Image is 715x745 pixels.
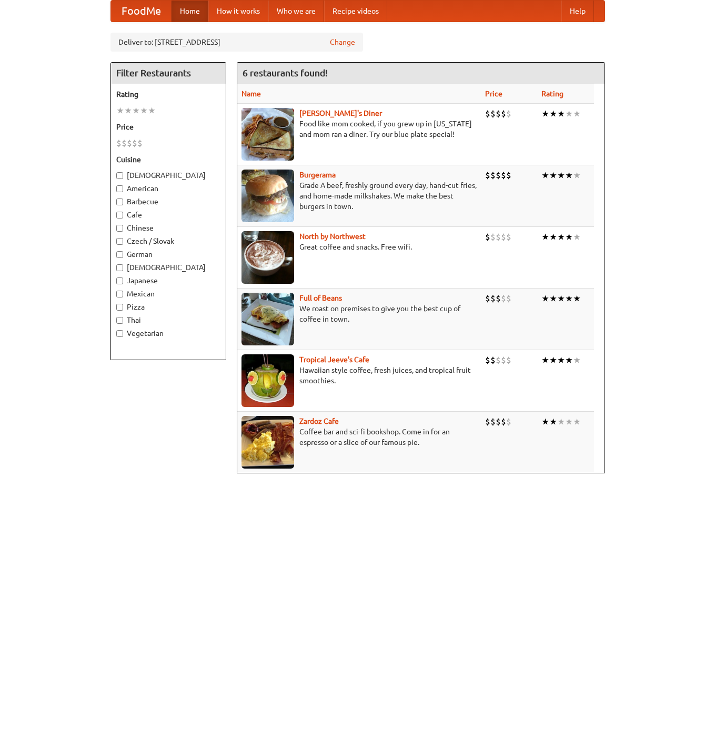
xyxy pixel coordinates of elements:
[541,108,549,120] li: ★
[299,417,339,425] a: Zardoz Cafe
[490,354,496,366] li: $
[573,108,581,120] li: ★
[116,212,123,218] input: Cafe
[496,108,501,120] li: $
[299,355,369,364] a: Tropical Jeeve's Cafe
[116,137,122,149] li: $
[116,89,220,100] h5: Rating
[565,416,573,428] li: ★
[241,242,477,252] p: Great coffee and snacks. Free wifi.
[111,63,226,84] h4: Filter Restaurants
[549,170,557,181] li: ★
[299,294,342,302] a: Full of Beans
[485,293,490,304] li: $
[116,249,220,260] label: German
[241,90,261,98] a: Name
[541,170,549,181] li: ★
[557,354,565,366] li: ★
[565,108,573,120] li: ★
[116,262,220,273] label: [DEMOGRAPHIC_DATA]
[122,137,127,149] li: $
[132,137,137,149] li: $
[496,354,501,366] li: $
[490,108,496,120] li: $
[116,198,123,205] input: Barbecue
[496,231,501,243] li: $
[549,231,557,243] li: ★
[116,238,123,245] input: Czech / Slovak
[116,251,123,258] input: German
[116,223,220,233] label: Chinese
[299,171,336,179] a: Burgerama
[565,170,573,181] li: ★
[573,293,581,304] li: ★
[116,330,123,337] input: Vegetarian
[324,1,387,22] a: Recipe videos
[137,137,143,149] li: $
[299,109,382,117] a: [PERSON_NAME]'s Diner
[241,118,477,140] p: Food like mom cooked, if you grew up in [US_STATE] and mom ran a diner. Try our blue plate special!
[127,137,132,149] li: $
[490,231,496,243] li: $
[541,293,549,304] li: ★
[124,105,132,116] li: ★
[140,105,148,116] li: ★
[116,183,220,194] label: American
[241,170,294,222] img: burgerama.jpg
[501,170,506,181] li: $
[485,170,490,181] li: $
[116,289,220,299] label: Mexican
[485,354,490,366] li: $
[541,354,549,366] li: ★
[116,154,220,165] h5: Cuisine
[116,185,123,192] input: American
[116,304,123,311] input: Pizza
[116,302,220,312] label: Pizza
[501,231,506,243] li: $
[116,196,220,207] label: Barbecue
[549,293,557,304] li: ★
[110,33,363,52] div: Deliver to: [STREET_ADDRESS]
[116,317,123,324] input: Thai
[541,90,563,98] a: Rating
[116,105,124,116] li: ★
[557,293,565,304] li: ★
[116,210,220,220] label: Cafe
[557,231,565,243] li: ★
[573,170,581,181] li: ★
[116,291,123,297] input: Mexican
[506,108,511,120] li: $
[496,293,501,304] li: $
[565,354,573,366] li: ★
[241,416,294,469] img: zardoz.jpg
[501,108,506,120] li: $
[241,365,477,386] p: Hawaiian style coffee, fresh juices, and tropical fruit smoothies.
[557,170,565,181] li: ★
[573,354,581,366] li: ★
[506,293,511,304] li: $
[485,108,490,120] li: $
[541,231,549,243] li: ★
[116,328,220,339] label: Vegetarian
[506,354,511,366] li: $
[501,293,506,304] li: $
[241,293,294,345] img: beans.jpg
[573,231,581,243] li: ★
[506,416,511,428] li: $
[241,180,477,212] p: Grade A beef, freshly ground every day, hand-cut fries, and home-made milkshakes. We make the bes...
[241,303,477,324] p: We roast on premises to give you the best cup of coffee in town.
[490,170,496,181] li: $
[241,354,294,407] img: jeeves.jpg
[485,231,490,243] li: $
[330,37,355,47] a: Change
[485,416,490,428] li: $
[506,231,511,243] li: $
[496,170,501,181] li: $
[485,90,502,98] a: Price
[116,170,220,181] label: [DEMOGRAPHIC_DATA]
[172,1,208,22] a: Home
[557,416,565,428] li: ★
[116,275,220,286] label: Japanese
